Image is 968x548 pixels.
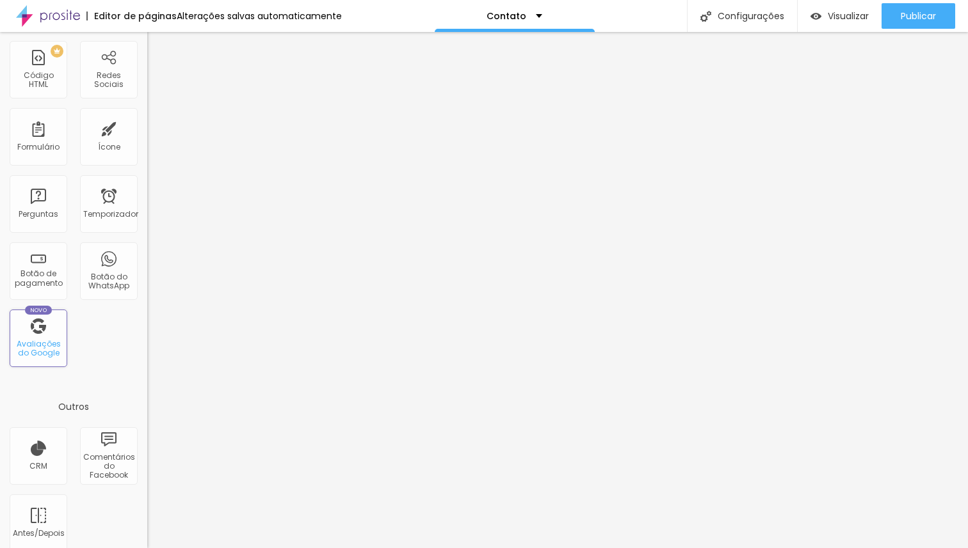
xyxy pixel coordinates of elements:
font: CRM [29,460,47,471]
font: Botão do WhatsApp [88,271,129,291]
font: Redes Sociais [94,70,124,90]
font: Temporizador [83,208,138,219]
font: Contato [487,10,526,22]
font: Editor de páginas [94,10,177,22]
font: Visualizar [828,10,869,22]
font: Formulário [17,141,60,152]
font: Código HTML [24,70,54,90]
font: Perguntas [19,208,58,219]
iframe: Editor [147,32,968,548]
font: Alterações salvas automaticamente [177,10,342,22]
font: Novo [30,306,47,314]
font: Ícone [98,141,120,152]
img: Ícone [700,11,711,22]
font: Avaliações do Google [17,338,61,358]
font: Configurações [718,10,784,22]
font: Outros [58,400,89,413]
font: Botão de pagamento [15,268,63,288]
img: view-1.svg [811,11,821,22]
font: Antes/Depois [13,528,65,538]
font: Publicar [901,10,936,22]
font: Comentários do Facebook [83,451,135,481]
button: Publicar [882,3,955,29]
button: Visualizar [798,3,882,29]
